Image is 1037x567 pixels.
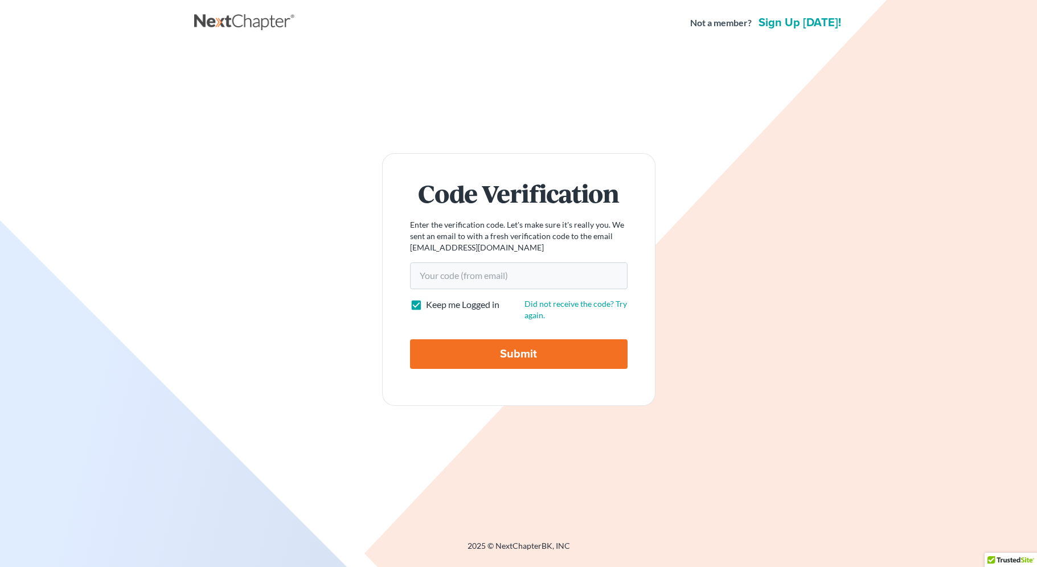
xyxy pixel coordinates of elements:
[426,298,499,311] label: Keep me Logged in
[410,262,628,289] input: Your code (from email)
[194,540,843,561] div: 2025 © NextChapterBK, INC
[756,17,843,28] a: Sign up [DATE]!
[410,219,628,253] p: Enter the verification code. Let's make sure it's really you. We sent an email to with a fresh ve...
[410,181,628,206] h1: Code Verification
[524,299,627,320] a: Did not receive the code? Try again.
[410,339,628,369] input: Submit
[690,17,752,30] strong: Not a member?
